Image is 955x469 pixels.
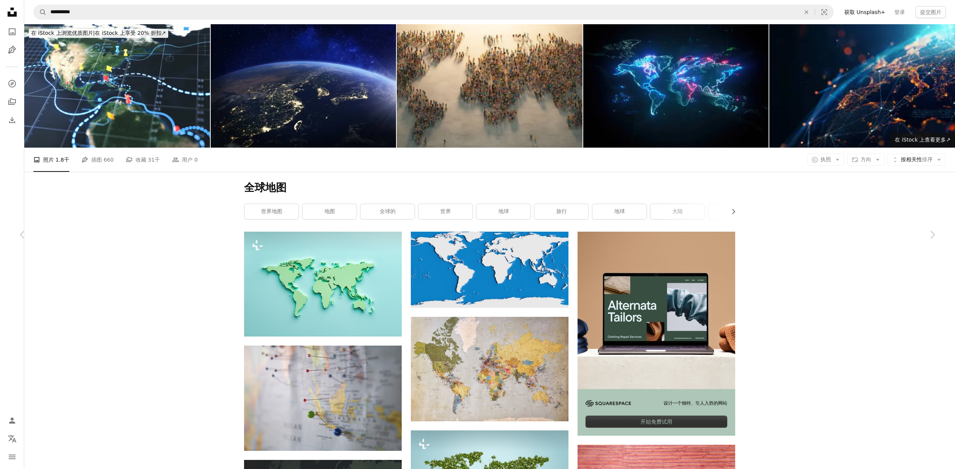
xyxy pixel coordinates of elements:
[126,148,160,172] a: 收藏 31千
[244,204,299,219] a: 世界地图
[194,157,198,163] font: 0
[136,157,146,163] font: 收藏
[31,30,93,36] font: 在 iStock 上浏览优质图片
[650,204,705,219] a: 大陆
[5,24,20,39] a: 照片
[324,208,335,214] font: 地图
[5,112,20,128] a: 下载历史记录
[556,208,567,214] font: 旅行
[583,24,769,148] img: 在代表全球通信和全球财务的黑暗的数字背景的世界地图
[244,181,286,194] font: 全球地图
[244,346,402,450] img: 带别针的世界地图
[5,431,20,446] button: 语言
[34,5,47,19] button: 搜索 Unsplash
[261,208,282,214] font: 世界地图
[890,6,910,18] a: 登录
[24,24,210,148] img: 美洲战略世界地图与数字信息图叠加
[397,24,582,148] img: 全球社区齐聚光明
[103,157,114,163] font: 660
[244,394,402,401] a: 带别针的世界地图
[380,208,396,214] font: 全球的
[922,156,933,162] font: 排序
[894,9,905,15] font: 登录
[91,157,102,163] font: 插图
[901,156,922,162] font: 按相关性
[578,232,735,436] a: 设计一个独特、引人入胜的网站开始免费试用
[888,154,946,166] button: 按相关性排序
[411,317,568,421] img: 蓝色、绿色和黄色的世界地图
[418,204,473,219] a: 世界
[5,94,20,109] a: 收藏
[360,204,415,219] a: 全球的
[302,204,357,219] a: 地图
[244,232,402,337] img: 具有柔和阴影和柔和色彩的世界地形图 旅行和探索的概念 3d 渲染
[895,137,946,143] font: 在 iStock 上查看更多
[910,198,955,271] a: 下一个
[476,204,531,219] a: 地球
[411,232,568,308] img: 蓝白相间的世界地图
[920,9,941,15] font: 提交图片
[726,204,735,219] button: 向右滚动列表
[5,42,20,58] a: 插图
[5,413,20,428] a: 登录 / 注册
[672,208,683,214] font: 大陆
[498,208,509,214] font: 地球
[182,157,193,163] font: 用户
[33,5,834,20] form: 在全站范围内查找视觉效果
[148,157,160,163] font: 31千
[820,156,831,162] font: 执照
[946,137,950,143] font: ↗
[586,400,631,407] img: file-1705255347840-230a6ab5bca9image
[5,449,20,464] button: 菜单
[211,24,396,148] img: 从太空看亚洲的夜晚，城市灯光展示了中国、日本、韩国、香港、台湾和其他国家的人类活动，地球的 3D 渲染，来自 NASA 的元素
[161,30,166,36] font: ↗
[640,419,672,425] font: 开始免费试用
[614,208,625,214] font: 地球
[664,400,727,406] font: 设计一个独特、引人入胜的网站
[244,280,402,287] a: 具有柔和阴影和柔和色彩的世界地形图 旅行和探索的概念 3d 渲染
[95,30,161,36] font: 在 iStock 上享受 20% 折扣
[844,9,885,15] font: 获取 Unsplash+
[172,148,197,172] a: 用户 0
[916,6,946,18] button: 提交图片
[798,5,815,19] button: 清除
[24,24,173,42] a: 在 iStock 上浏览优质图片|在 iStock 上享受 20% 折扣↗
[840,6,890,18] a: 获取 Unsplash+
[440,208,451,214] font: 世界
[578,232,735,389] img: file-1707885205802-88dd96a21c72image
[5,76,20,91] a: 探索
[411,266,568,273] a: 蓝白相间的世界地图
[81,148,114,172] a: 插图 660
[890,132,955,148] a: 在 iStock 上查看更多↗
[861,156,871,162] font: 方向
[93,30,95,36] font: |
[769,24,955,148] img: 动态数字世界地图强调西欧大陆的人工智能全球网络和连接大数据传输以及网络技术网络信息交换和电信概念。
[411,366,568,372] a: 蓝色、绿色和黄色的世界地图
[592,204,647,219] a: 地球
[534,204,589,219] a: 旅行
[815,5,833,19] button: 视觉搜索
[708,204,762,219] a: 行星
[807,154,844,166] button: 执照
[847,154,885,166] button: 方向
